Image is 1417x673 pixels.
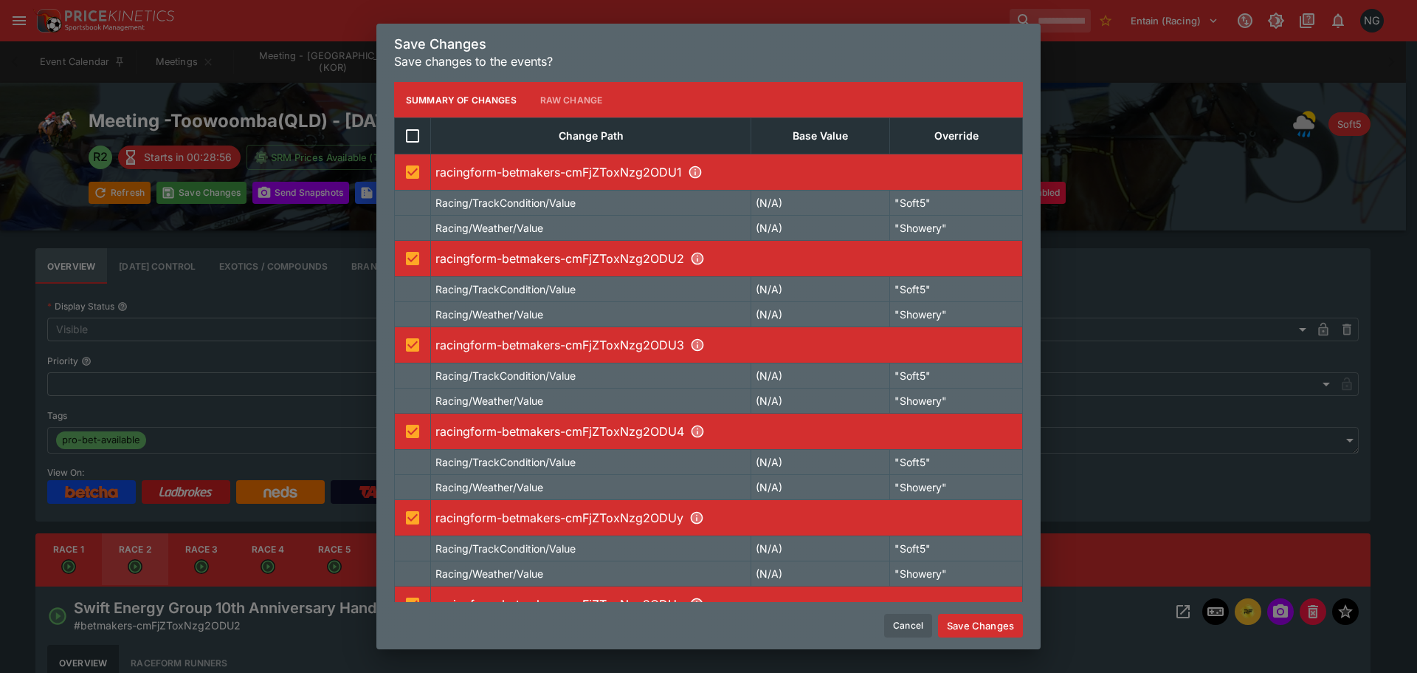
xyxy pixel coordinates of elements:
td: (N/A) [751,475,890,500]
p: Racing/Weather/Value [435,566,543,581]
td: "Soft5" [890,450,1023,475]
h5: Save Changes [394,35,1023,52]
p: racingform-betmakers-cmFjZToxNzg2ODU1 [435,163,1018,181]
th: Override [890,118,1023,154]
p: Racing/Weather/Value [435,393,543,409]
td: (N/A) [751,277,890,302]
button: Save Changes [938,614,1023,638]
p: Racing/Weather/Value [435,220,543,236]
td: (N/A) [751,561,890,587]
td: "Soft5" [890,536,1023,561]
td: "Soft5" [890,277,1023,302]
p: Save changes to the events? [394,52,1023,70]
svg: R1 - Cooper Commercial Hcp (C2) [688,165,703,180]
p: racingform-betmakers-cmFjZToxNzg2ODUz [435,595,1018,613]
td: (N/A) [751,302,890,327]
p: racingform-betmakers-cmFjZToxNzg2ODU3 [435,336,1018,354]
p: Racing/TrackCondition/Value [435,541,576,556]
td: (N/A) [751,216,890,241]
svg: R4 - Selected Seeds Stathi Katsidis (Bm78) [690,424,705,439]
th: Base Value [751,118,890,154]
p: Racing/TrackCondition/Value [435,454,576,470]
svg: R5 - Vale Margaret Kynoch Mdn Plate [689,510,704,525]
button: Cancel [884,614,932,638]
td: "Showery" [890,475,1023,500]
td: "Showery" [890,216,1023,241]
td: "Soft5" [890,363,1023,389]
p: racingform-betmakers-cmFjZToxNzg2ODUy [435,509,1018,527]
td: (N/A) [751,363,890,389]
td: (N/A) [751,536,890,561]
td: (N/A) [751,450,890,475]
p: racingform-betmakers-cmFjZToxNzg2ODU2 [435,250,1018,267]
td: "Showery" [890,561,1023,587]
td: "Soft5" [890,191,1023,216]
td: "Showery" [890,302,1023,327]
p: Racing/TrackCondition/Value [435,195,576,211]
td: (N/A) [751,191,890,216]
p: Racing/Weather/Value [435,479,543,495]
p: Racing/Weather/Value [435,307,543,322]
th: Change Path [431,118,751,154]
p: racingform-betmakers-cmFjZToxNzg2ODU4 [435,423,1018,440]
button: Raw Change [528,82,615,117]
svg: R6 - Empire Of Japan Mdn Hcp [689,597,704,612]
td: (N/A) [751,389,890,414]
button: Summary of Changes [394,82,528,117]
td: "Showery" [890,389,1023,414]
svg: R3 - Pink Ribbon Cup (Bm70) [690,338,705,352]
p: Racing/TrackCondition/Value [435,281,576,297]
p: Racing/TrackCondition/Value [435,368,576,383]
svg: R2 - Swift Energy Group 10Th Anniversary (Bm60) [690,251,705,266]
